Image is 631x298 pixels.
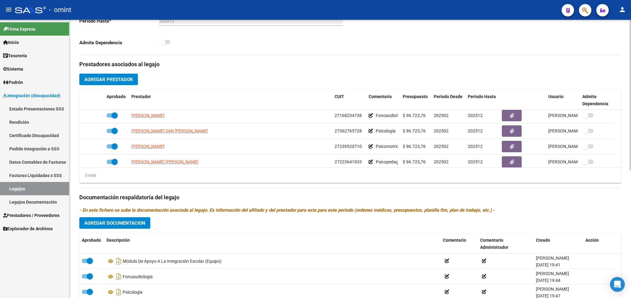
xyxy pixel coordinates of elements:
span: 202512 [468,144,483,149]
span: $ 96.723,76 [403,113,426,118]
span: Psicomotricidad [376,144,407,149]
span: Sistema [3,66,23,72]
span: 27223641933 [335,159,362,164]
span: [PERSON_NAME] [536,271,569,276]
datatable-header-cell: Creado [533,234,583,254]
span: 27362765728 [335,128,362,133]
span: Comentario [369,94,392,99]
span: Comentario [443,238,466,243]
span: [PERSON_NAME] [DATE] [548,113,597,118]
datatable-header-cell: Aprobado [104,90,129,110]
span: 202502 [434,113,449,118]
div: Open Intercom Messenger [610,277,625,292]
span: $ 96.723,76 [403,159,426,164]
h3: Documentación respaldatoria del legajo [79,193,621,202]
datatable-header-cell: Periodo Hasta [465,90,499,110]
p: Periodo Hasta [79,18,159,24]
datatable-header-cell: Presupuesto [400,90,431,110]
datatable-header-cell: CUIT [332,90,366,110]
datatable-header-cell: Comentario [440,234,478,254]
datatable-header-cell: Aprobado [79,234,104,254]
button: Agregar Prestador [79,74,138,85]
span: [PERSON_NAME] [PERSON_NAME] [131,159,199,164]
span: [DATE] 19:41 [536,262,560,267]
span: 202512 [468,159,483,164]
span: Psicología [376,128,396,133]
span: Periodo Hasta [468,94,496,99]
datatable-header-cell: Comentario Administrador [478,234,533,254]
span: Admite Dependencia [582,94,608,106]
span: 202502 [434,128,449,133]
span: [PERSON_NAME] [DATE] [548,144,597,149]
p: Admite Dependencia [79,39,159,46]
span: $ 96.723,76 [403,128,426,133]
span: $ 96.723,76 [403,144,426,149]
span: Comentario Administrador [480,238,508,250]
span: 202512 [468,113,483,118]
span: [PERSON_NAME] [DATE] [548,159,597,164]
datatable-header-cell: Usuario [546,90,580,110]
span: Usuario [548,94,563,99]
div: 5 total [79,172,96,179]
span: 202512 [468,128,483,133]
span: Agregar Documentacion [84,220,145,226]
span: Aprobado [107,94,126,99]
span: [PERSON_NAME] [DATE] [548,128,597,133]
datatable-header-cell: Prestador [129,90,332,110]
span: Tesorería [3,52,27,59]
datatable-header-cell: Comentario [366,90,400,110]
span: Padrón [3,79,23,86]
datatable-header-cell: Descripción [104,234,440,254]
h3: Prestadores asociados al legajo [79,60,621,69]
span: CUIT [335,94,344,99]
span: 27239520710 [335,144,362,149]
span: [PERSON_NAME] SAN [PERSON_NAME] [131,128,208,133]
i: Descargar documento [115,256,123,266]
span: Presupuesto [403,94,428,99]
span: Periodo Desde [434,94,462,99]
span: Explorador de Archivos [3,225,53,232]
datatable-header-cell: Periodo Desde [431,90,465,110]
span: Inicio [3,39,19,46]
span: - omint [49,3,71,17]
span: Creado [536,238,550,243]
i: Descargar documento [115,272,123,282]
datatable-header-cell: Acción [583,234,614,254]
datatable-header-cell: Admite Dependencia [580,90,614,110]
span: 27168234738 [335,113,362,118]
i: Descargar documento [115,287,123,297]
span: Descripción [107,238,130,243]
span: Prestadores / Proveedores [3,212,59,219]
mat-icon: menu [5,6,12,13]
span: Firma Express [3,26,35,32]
div: Fonoaudiología [107,272,438,282]
span: [DATE] 19:44 [536,278,560,283]
span: Integración (discapacidad) [3,92,60,99]
span: 202502 [434,159,449,164]
i: - En este fichero se sube la documentación asociada al legajo. Es información del afiliado y del ... [79,207,495,213]
span: Aprobado [82,238,101,243]
span: Fonoaudiología [376,113,406,118]
span: [PERSON_NAME] [131,113,164,118]
span: [PERSON_NAME] [131,144,164,149]
span: Acción [585,238,599,243]
button: Agregar Documentacion [79,217,150,229]
mat-icon: person [619,6,626,13]
div: Psicología [107,287,438,297]
span: 202502 [434,144,449,149]
span: [PERSON_NAME] [536,256,569,261]
span: Prestador [131,94,151,99]
span: [PERSON_NAME] [536,287,569,292]
span: Psicopedagogía [376,159,407,164]
div: Módulo De Apoyo A La Integración Escolar (Equipo) [107,256,438,266]
span: Agregar Prestador [84,77,133,82]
